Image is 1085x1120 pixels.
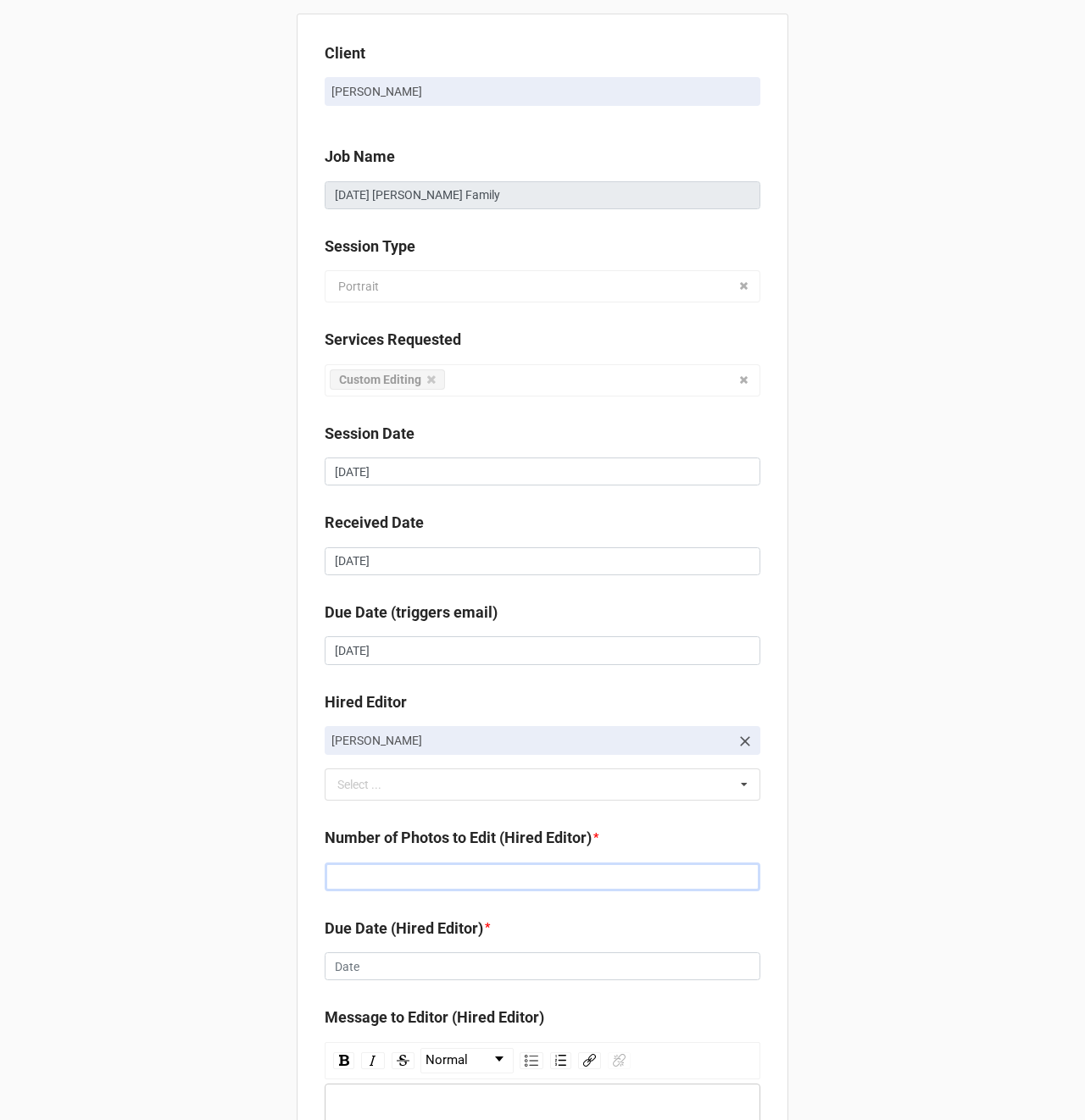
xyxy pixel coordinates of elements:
label: Hired Editor [325,690,407,714]
div: rdw-inline-control [330,1048,418,1073]
label: Due Date (triggers email) [325,601,498,624]
input: Date [325,952,760,981]
label: Due Date (Hired Editor) [325,917,483,940]
a: Block Type [421,1049,513,1073]
label: Session Type [325,235,415,258]
div: Italic [361,1052,385,1069]
div: Link [578,1052,601,1069]
label: Number of Photos to Edit (Hired Editor) [325,826,592,850]
label: Client [325,42,365,65]
p: [PERSON_NAME] [331,732,730,749]
input: Date [325,636,760,665]
div: Ordered [550,1052,571,1069]
label: Message to Editor (Hired Editor) [325,1006,544,1029]
label: Services Requested [325,328,461,352]
div: rdw-link-control [575,1048,634,1073]
label: Received Date [325,511,424,535]
div: Bold [333,1052,354,1069]
div: Select ... [333,775,406,795]
div: rdw-list-control [516,1048,575,1073]
div: rdw-dropdown [420,1048,514,1073]
span: Normal [426,1051,468,1071]
div: rdw-block-control [418,1048,516,1073]
div: Unordered [520,1052,543,1069]
div: rdw-toolbar [325,1042,760,1079]
input: Date [325,547,760,576]
input: Date [325,457,760,486]
label: Session Date [325,422,415,446]
p: [PERSON_NAME] [331,83,754,100]
div: Strikethrough [392,1052,415,1069]
div: Unlink [608,1052,631,1069]
label: Job Name [325,145,395,169]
